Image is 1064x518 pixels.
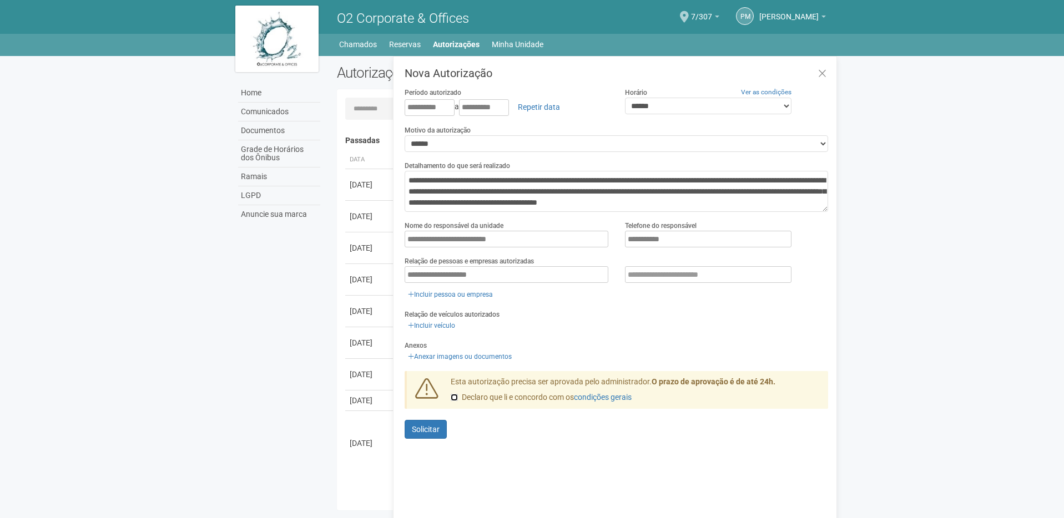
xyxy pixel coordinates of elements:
a: Anuncie sua marca [238,205,320,224]
a: Home [238,84,320,103]
h2: Autorizações [337,64,574,81]
h3: Nova Autorização [405,68,828,79]
a: Anexar imagens ou documentos [405,351,515,363]
a: PM [736,7,754,25]
div: [DATE] [350,306,391,317]
span: Solicitar [412,425,440,434]
a: [PERSON_NAME] [759,14,826,23]
a: condições gerais [574,393,632,402]
div: [DATE] [350,369,391,380]
img: logo.jpg [235,6,319,72]
div: [DATE] [350,438,391,449]
th: Data [345,151,395,169]
input: Declaro que li e concordo com oscondições gerais [451,394,458,401]
a: Comunicados [238,103,320,121]
div: Esta autorização precisa ser aprovada pelo administrador. [442,377,829,409]
span: Pedro Matheus Santos Barreto [759,2,819,21]
label: Nome do responsável da unidade [405,221,503,231]
label: Telefone do responsável [625,221,697,231]
label: Anexos [405,341,427,351]
label: Horário [625,88,647,98]
div: [DATE] [350,179,391,190]
label: Período autorizado [405,88,461,98]
a: Minha Unidade [492,37,543,52]
div: [DATE] [350,211,391,222]
a: Reservas [389,37,421,52]
span: 7/307 [691,2,712,21]
strong: O prazo de aprovação é de até 24h. [652,377,775,386]
a: Ramais [238,167,320,186]
a: Ver as condições [741,88,791,96]
div: [DATE] [350,395,391,406]
button: Solicitar [405,420,447,439]
a: Autorizações [433,37,480,52]
label: Relação de pessoas e empresas autorizadas [405,256,534,266]
a: Repetir data [511,98,567,116]
a: Incluir veículo [405,319,458,332]
a: LGPD [238,186,320,205]
a: Documentos [238,121,320,140]
label: Declaro que li e concordo com os [451,392,632,403]
div: a [405,98,608,116]
h4: Passadas [345,136,821,145]
a: Chamados [339,37,377,52]
label: Detalhamento do que será realizado [405,161,510,171]
div: [DATE] [350,242,391,253]
label: Motivo da autorização [405,125,471,135]
div: [DATE] [350,274,391,285]
span: O2 Corporate & Offices [337,11,469,26]
div: [DATE] [350,337,391,348]
a: Grade de Horários dos Ônibus [238,140,320,167]
a: 7/307 [691,14,719,23]
a: Incluir pessoa ou empresa [405,288,496,301]
label: Relação de veículos autorizados [405,309,500,319]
